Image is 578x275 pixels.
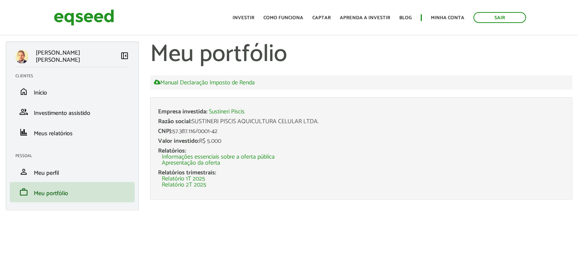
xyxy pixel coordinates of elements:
a: Como funciona [263,15,303,20]
a: financeMeus relatórios [15,128,129,137]
a: Relatório 1T 2025 [162,176,205,182]
a: Investir [233,15,254,20]
li: Início [10,81,135,102]
span: Relatórios trimestrais: [158,168,216,178]
div: R$ 5.000 [158,138,564,144]
span: person [19,167,28,176]
a: groupInvestimento assistido [15,107,129,116]
h2: Pessoal [15,154,135,158]
span: Relatórios: [158,146,186,156]
li: Meus relatórios [10,122,135,142]
div: 57.387.116/0001-42 [158,128,564,134]
li: Meu portfólio [10,182,135,202]
a: Blog [399,15,412,20]
a: Sair [473,12,526,23]
span: left_panel_close [120,51,129,60]
span: Razão social: [158,116,192,127]
p: [PERSON_NAME] [PERSON_NAME] [36,49,120,64]
li: Investimento assistido [10,102,135,122]
a: Informações essenciais sobre a oferta pública [162,154,275,160]
span: home [19,87,28,96]
h2: Clientes [15,74,135,78]
span: finance [19,128,28,137]
span: Investimento assistido [34,108,90,118]
a: Colapsar menu [120,51,129,62]
a: Minha conta [431,15,464,20]
a: personMeu perfil [15,167,129,176]
span: Meus relatórios [34,128,73,139]
img: EqSeed [54,8,114,27]
div: SUSTINERI PISCIS AQUICULTURA CELULAR LTDA. [158,119,564,125]
span: Empresa investida: [158,107,207,117]
span: CNPJ: [158,126,172,136]
a: Apresentação da oferta [162,160,220,166]
a: Captar [312,15,331,20]
a: Manual Declaração Imposto de Renda [154,79,255,86]
a: Relatório 2T 2025 [162,182,206,188]
span: work [19,188,28,197]
span: Valor investido: [158,136,199,146]
span: group [19,107,28,116]
span: Início [34,88,47,98]
a: Aprenda a investir [340,15,390,20]
span: Meu portfólio [34,188,68,199]
a: homeInício [15,87,129,96]
a: workMeu portfólio [15,188,129,197]
a: Sustineri Piscis [209,109,245,115]
li: Meu perfil [10,162,135,182]
h1: Meu portfólio [150,41,572,68]
span: Meu perfil [34,168,59,178]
